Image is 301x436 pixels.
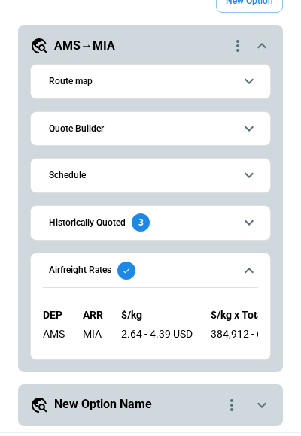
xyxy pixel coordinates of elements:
[49,77,93,86] h6: Route map
[43,253,258,288] button: Airfreight Rates
[43,297,258,353] div: Airfreight Rates
[83,328,103,341] div: MIA
[43,65,258,98] button: Route map
[132,213,150,232] div: 3
[229,37,247,55] div: quote-option-actions
[223,396,241,414] div: quote-option-actions
[30,396,271,414] button: New Option Namequote-option-actions
[49,171,86,180] h6: Schedule
[43,159,258,192] button: Schedule
[49,218,126,228] h6: Historically Quoted
[43,206,258,240] button: Historically Quoted3
[30,37,271,55] button: AMS→MIAquote-option-actions
[43,328,65,341] div: AMS
[43,309,65,322] p: DEP
[54,396,152,413] h5: New Option Name
[54,38,115,54] h5: AMS→MIA
[83,309,103,322] p: ARR
[43,112,258,146] button: Quote Builder
[121,328,193,341] div: 2.64 - 4.39 USD
[49,124,104,134] h6: Quote Builder
[49,265,111,275] h6: Airfreight Rates
[121,309,193,322] p: $/kg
